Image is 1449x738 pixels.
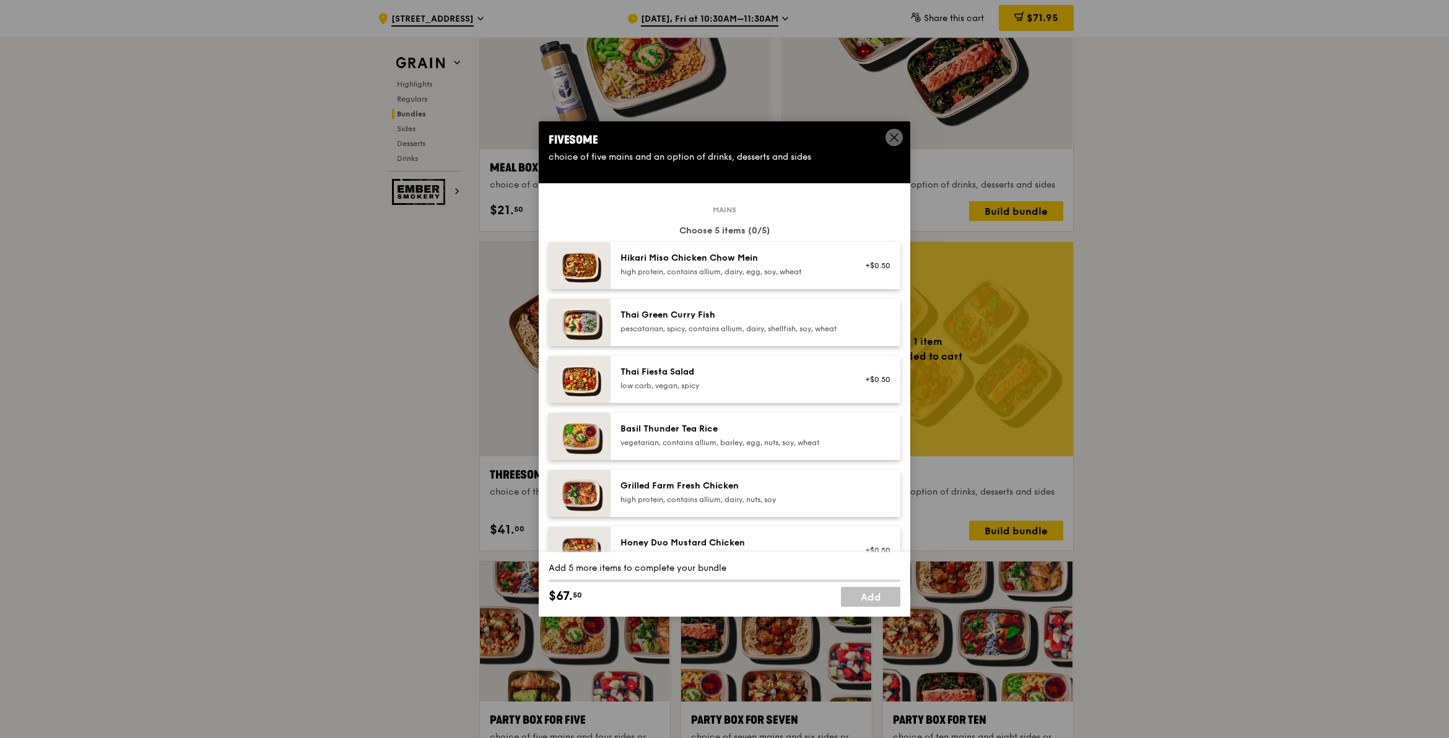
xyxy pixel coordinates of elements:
[858,545,890,555] div: +$0.50
[549,356,611,403] img: daily_normal_Thai_Fiesta_Salad__Horizontal_.jpg
[549,299,611,346] img: daily_normal_HORZ-Thai-Green-Curry-Fish.jpg
[549,562,900,575] div: Add 5 more items to complete your bundle
[620,423,843,435] div: Basil Thunder Tea Rice
[620,309,843,321] div: Thai Green Curry Fish
[620,366,843,378] div: Thai Fiesta Salad
[708,205,741,215] span: Mains
[549,242,611,289] img: daily_normal_Hikari_Miso_Chicken_Chow_Mein__Horizontal_.jpg
[858,261,890,271] div: +$0.50
[620,267,843,277] div: high protein, contains allium, dairy, egg, soy, wheat
[620,324,843,334] div: pescatarian, spicy, contains allium, dairy, shellfish, soy, wheat
[858,375,890,384] div: +$0.50
[549,587,573,606] span: $67.
[549,527,611,574] img: daily_normal_Honey_Duo_Mustard_Chicken__Horizontal_.jpg
[620,252,843,264] div: Hikari Miso Chicken Chow Mein
[549,225,900,237] div: Choose 5 items (0/5)
[841,587,900,607] a: Add
[620,381,843,391] div: low carb, vegan, spicy
[549,151,900,163] div: choice of five mains and an option of drinks, desserts and sides
[620,495,843,505] div: high protein, contains allium, dairy, nuts, soy
[620,537,843,549] div: Honey Duo Mustard Chicken
[549,413,611,460] img: daily_normal_HORZ-Basil-Thunder-Tea-Rice.jpg
[549,131,900,149] div: Fivesome
[573,590,582,600] span: 50
[620,438,843,448] div: vegetarian, contains allium, barley, egg, nuts, soy, wheat
[549,470,611,517] img: daily_normal_HORZ-Grilled-Farm-Fresh-Chicken.jpg
[620,552,843,562] div: high protein, contains allium, soy, wheat
[620,480,843,492] div: Grilled Farm Fresh Chicken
